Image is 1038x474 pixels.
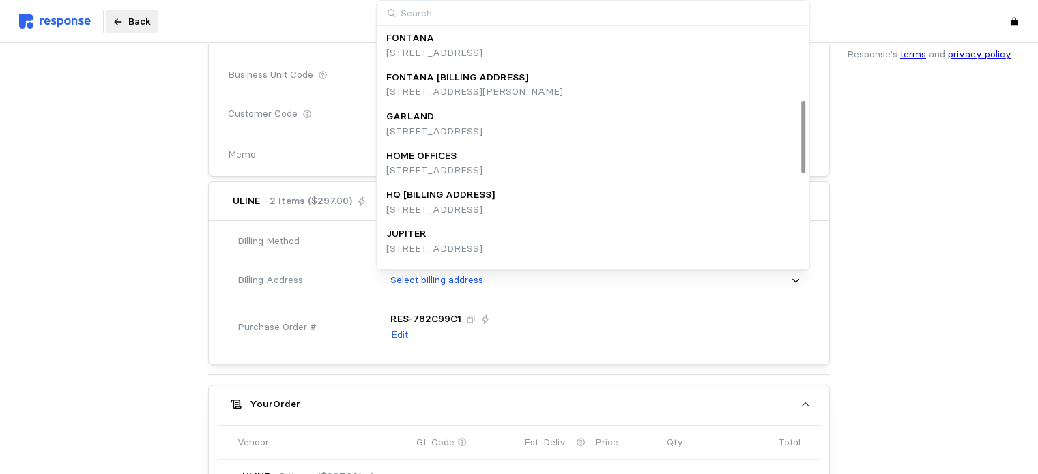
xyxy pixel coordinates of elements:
span: Customer Code [228,106,298,121]
p: Qty [667,435,683,450]
span: Billing Address [237,273,303,288]
p: JUPITER [386,226,427,241]
span: Purchase Order # [237,320,317,335]
a: terms [900,48,926,60]
span: Billing Method [237,234,300,249]
p: HOME OFFICES [386,149,457,164]
p: HQ [BILLING ADDRESS] [386,188,495,203]
p: Back [128,14,151,29]
p: GARLAND [386,109,434,124]
div: ULINE· 2 Items ($297.00)Requires ApprovalBB [209,221,828,364]
p: By placing orders, you agree to Response's and [839,32,1019,61]
p: [STREET_ADDRESS] [386,124,482,139]
p: ULINE [233,194,260,209]
p: Vendor [237,435,269,450]
p: Total [779,435,801,450]
button: Back [106,10,158,34]
p: FONTANA [386,31,434,46]
p: Price [595,435,618,450]
button: Edit [390,327,409,343]
span: Memo [228,147,256,162]
p: [STREET_ADDRESS] [386,203,495,218]
p: Edit [391,327,408,342]
p: Est. Delivery [524,435,574,450]
p: [STREET_ADDRESS][PERSON_NAME] [386,85,563,100]
h5: Your Order [250,397,300,411]
button: YourOrder [209,385,828,424]
p: · 2 Items ($297.00) [265,194,352,209]
img: svg%3e [19,14,91,29]
p: RES-782C99C1 [390,312,461,327]
p: GL Code [416,435,455,450]
a: privacy policy [948,48,1011,60]
span: Business Unit Code [228,68,313,83]
p: FONTANA [BILLING ADDRESS] [386,70,528,85]
p: [STREET_ADDRESS] [386,163,482,178]
p: [STREET_ADDRESS] [386,46,482,61]
input: Search [377,1,807,26]
button: ULINE· 2 Items ($297.00)Requires ApprovalBB [209,182,828,220]
p: [GEOGRAPHIC_DATA] [386,266,490,281]
p: [STREET_ADDRESS] [386,241,482,256]
p: Select billing address [390,273,483,288]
